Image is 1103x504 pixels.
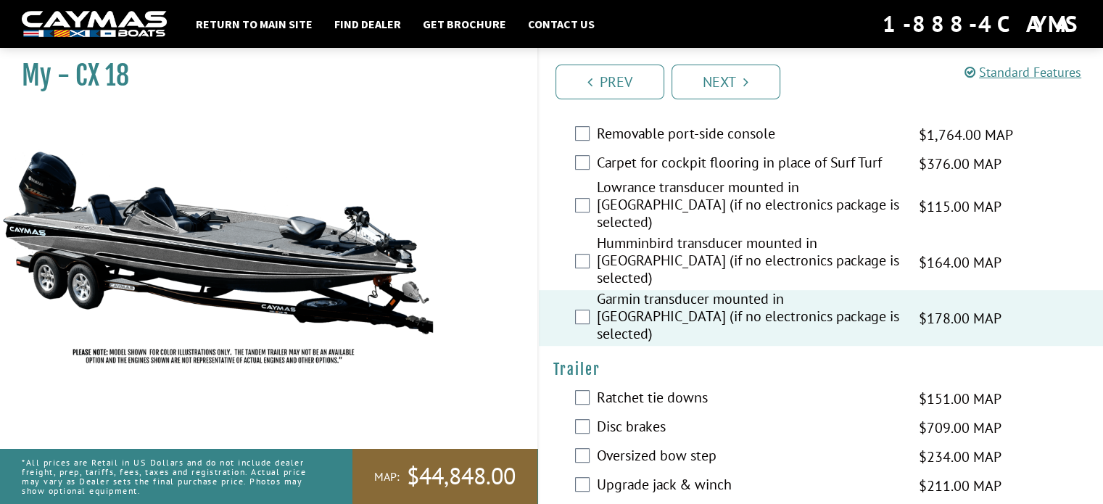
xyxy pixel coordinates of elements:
span: $709.00 MAP [919,417,1001,439]
span: $234.00 MAP [919,446,1001,468]
div: 1-888-4CAYMAS [883,8,1081,40]
a: Next [672,65,780,99]
label: Carpet for cockpit flooring in place of Surf Turf [597,154,901,175]
a: Contact Us [521,15,602,33]
label: Garmin transducer mounted in [GEOGRAPHIC_DATA] (if no electronics package is selected) [597,290,901,346]
label: Ratchet tie downs [597,389,901,410]
p: *All prices are Retail in US Dollars and do not include dealer freight, prep, tariffs, fees, taxe... [22,450,320,503]
label: Lowrance transducer mounted in [GEOGRAPHIC_DATA] (if no electronics package is selected) [597,178,901,234]
span: $151.00 MAP [919,388,1001,410]
span: $376.00 MAP [919,153,1001,175]
h4: Trailer [553,360,1089,379]
label: Humminbird transducer mounted in [GEOGRAPHIC_DATA] (if no electronics package is selected) [597,234,901,290]
span: $1,764.00 MAP [919,124,1013,146]
label: Oversized bow step [597,447,901,468]
span: $115.00 MAP [919,196,1001,218]
a: Prev [555,65,664,99]
span: $178.00 MAP [919,307,1001,329]
label: Disc brakes [597,418,901,439]
label: Upgrade jack & winch [597,476,901,497]
span: $164.00 MAP [919,252,1001,273]
a: Standard Features [964,64,1081,80]
h1: My - CX 18 [22,59,501,92]
a: MAP:$44,848.00 [352,449,537,504]
label: Removable port-side console [597,125,901,146]
span: $211.00 MAP [919,475,1001,497]
span: $44,848.00 [407,461,516,492]
a: Get Brochure [416,15,513,33]
img: white-logo-c9c8dbefe5ff5ceceb0f0178aa75bf4bb51f6bca0971e226c86eb53dfe498488.png [22,11,167,38]
a: Return to main site [189,15,320,33]
a: Find Dealer [327,15,408,33]
span: MAP: [374,469,400,484]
